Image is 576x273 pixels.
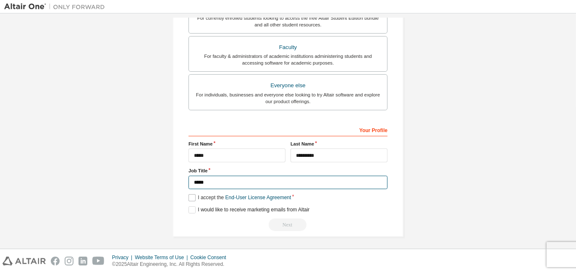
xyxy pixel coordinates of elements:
img: instagram.svg [65,257,73,265]
div: For individuals, businesses and everyone else looking to try Altair software and explore our prod... [194,91,382,105]
a: End-User License Agreement [225,195,291,200]
div: Cookie Consent [190,254,231,261]
div: For faculty & administrators of academic institutions administering students and accessing softwa... [194,53,382,66]
label: I would like to receive marketing emails from Altair [189,206,309,213]
img: linkedin.svg [79,257,87,265]
label: Job Title [189,167,387,174]
label: Last Name [291,140,387,147]
div: For currently enrolled students looking to access the free Altair Student Edition bundle and all ... [194,15,382,28]
img: facebook.svg [51,257,60,265]
div: Faculty [194,42,382,53]
img: altair_logo.svg [3,257,46,265]
div: Everyone else [194,80,382,91]
label: I accept the [189,194,291,201]
div: Website Terms of Use [135,254,190,261]
div: Your Profile [189,123,387,136]
label: First Name [189,140,285,147]
img: youtube.svg [92,257,105,265]
div: Read and acccept EULA to continue [189,218,387,231]
p: © 2025 Altair Engineering, Inc. All Rights Reserved. [112,261,231,268]
img: Altair One [4,3,109,11]
div: Privacy [112,254,135,261]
